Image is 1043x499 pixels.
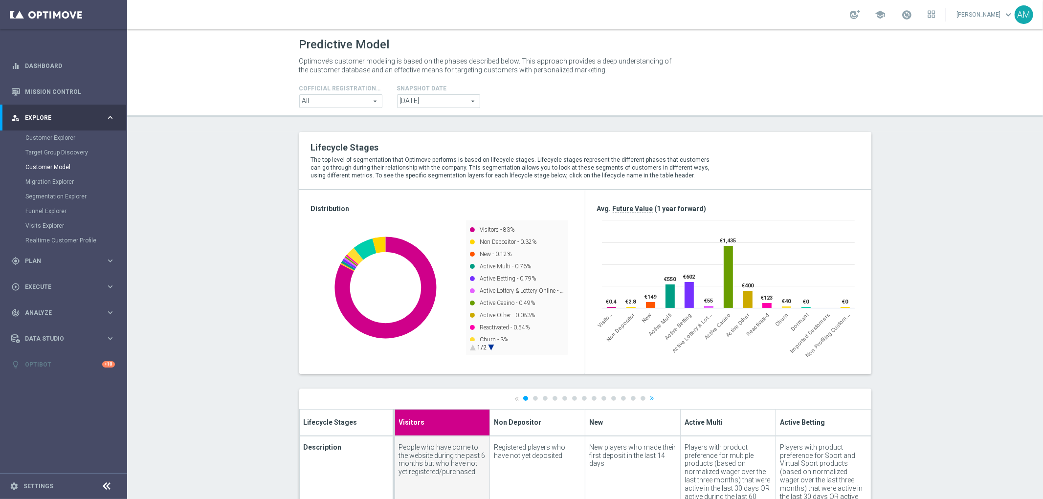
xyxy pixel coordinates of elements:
div: Segmentation Explorer [25,189,126,204]
span: Active Multi [647,312,673,337]
div: Realtime Customer Profile [25,233,126,248]
text: €0 [803,299,809,305]
h1: Predictive Model [299,38,390,52]
a: 13 [641,396,645,401]
a: 5 [562,396,567,401]
span: Explore [25,115,106,121]
div: Plan [11,257,106,265]
text: €550 [664,276,676,282]
a: » [649,395,654,401]
div: AM [1015,5,1033,24]
span: Imported Customers [789,312,832,354]
h4: Snapshot Date [397,85,480,92]
div: Visits Explorer [25,218,126,233]
i: gps_fixed [11,257,20,265]
div: Funnel Explorer [25,204,126,218]
span: Plan [25,258,106,264]
span: New [589,416,603,427]
button: gps_fixed Plan keyboard_arrow_right [11,257,115,265]
a: 10 [611,396,616,401]
span: Active Multi [685,416,723,427]
text: Active Betting - 0.79% [480,275,536,282]
i: keyboard_arrow_right [106,256,115,265]
span: Active Betting [664,312,693,341]
span: Non Depositor [494,416,541,427]
div: Optibot [11,351,115,377]
span: Active Other [725,312,751,338]
text: €123 [761,295,773,301]
text: €400 [742,282,754,289]
text: Reactivated - 0.54% [480,324,530,331]
i: keyboard_arrow_right [106,334,115,343]
i: keyboard_arrow_right [106,308,115,317]
a: Visits Explorer [25,222,102,230]
div: Customer Model [25,160,126,174]
span: Reactivated [745,312,771,337]
div: Target Group Discovery [25,145,126,160]
span: Visitors [399,416,425,427]
a: 9 [601,396,606,401]
span: Lifecycle Stages [304,416,357,427]
div: Customer Explorer [25,130,126,145]
div: Registered players who have not yet deposited [494,443,581,460]
div: lightbulb Optibot +10 [11,361,115,369]
span: Non Depositor [605,312,637,343]
a: 7 [582,396,587,401]
text: Active Lottery & Lottery Online - … [480,287,564,294]
button: equalizer Dashboard [11,62,115,70]
a: 2 [533,396,538,401]
i: track_changes [11,308,20,317]
p: Optimove’s customer modeling is based on the phases described below. This approach provides a dee... [299,57,676,74]
span: school [875,9,886,20]
i: person_search [11,113,20,122]
span: Execute [25,284,106,290]
div: Execute [11,282,106,291]
div: Active Lottery & Lottery Online [671,312,713,354]
text: €55 [704,298,713,304]
i: keyboard_arrow_right [106,282,115,291]
span: Active Betting [780,416,825,427]
div: play_circle_outline Execute keyboard_arrow_right [11,283,115,291]
span: Data Studio [25,336,106,342]
a: Dashboard [25,53,115,79]
i: settings [10,482,19,491]
text: 1/2 [477,344,487,351]
button: Mission Control [11,88,115,96]
div: Non Profiling Customer [804,312,851,359]
text: Churn - 3% [480,336,508,343]
div: Mission Control [11,79,115,105]
a: Target Group Discovery [25,149,102,156]
button: person_search Explore keyboard_arrow_right [11,114,115,122]
text: €0 [842,299,848,305]
a: Settings [23,483,53,489]
text: €149 [644,294,657,300]
a: Segmentation Explorer [25,193,102,200]
span: Analyze [25,310,106,316]
text: €602 [683,274,695,280]
a: [PERSON_NAME]keyboard_arrow_down [955,7,1015,22]
div: Analyze [11,308,106,317]
span: keyboard_arrow_down [1003,9,1014,20]
text: €1,435 [720,238,736,244]
a: 6 [572,396,577,401]
div: Data Studio keyboard_arrow_right [11,335,115,343]
a: Customer Explorer [25,134,102,142]
div: New players who made their first deposit in the last 14 days [589,443,676,468]
div: Dashboard [11,53,115,79]
span: Avg. [597,205,611,213]
button: track_changes Analyze keyboard_arrow_right [11,309,115,317]
text: Active Other - 0.083% [480,312,535,319]
text: Active Casino - 0.49% [480,300,535,306]
a: 1 [523,396,528,401]
span: Active Casino [703,312,732,341]
span: (1 year forward) [655,205,707,213]
span: New [640,312,652,324]
text: Non Depositor - 0.32% [480,239,536,245]
a: 11 [621,396,626,401]
a: Realtime Customer Profile [25,237,102,244]
p: The top level of segmentation that Optimove performs is based on lifecycle stages. Lifecycle stag... [311,156,719,179]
